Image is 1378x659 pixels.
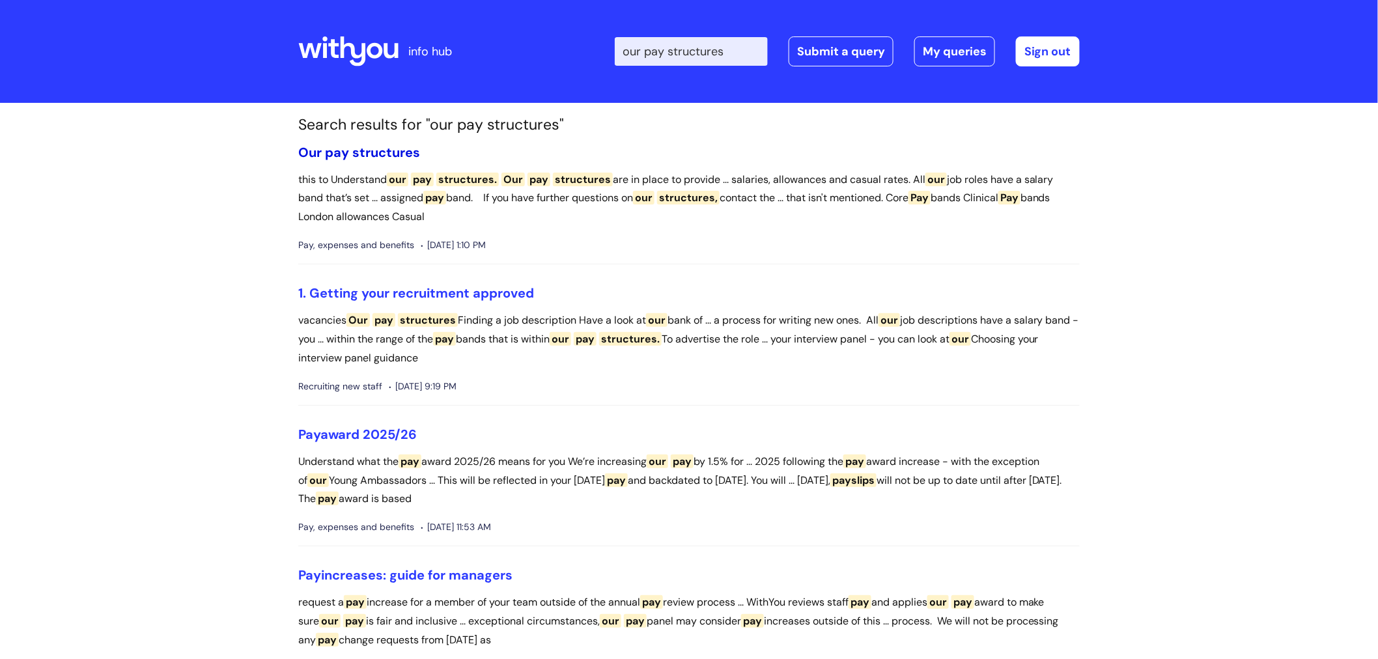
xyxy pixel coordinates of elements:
[387,173,408,186] span: our
[373,313,395,327] span: pay
[501,173,525,186] span: Our
[741,614,764,628] span: pay
[298,144,420,161] a: Our pay structures
[298,593,1080,649] p: request a increase for a member of your team outside of the annual review process ... WithYou rev...
[436,173,499,186] span: structures.
[553,173,613,186] span: structures
[640,595,663,609] span: pay
[421,519,491,535] span: [DATE] 11:53 AM
[849,595,871,609] span: pay
[574,332,597,346] span: pay
[343,614,366,628] span: pay
[550,332,571,346] span: our
[298,426,417,443] a: Payaward 2025/26
[843,455,866,468] span: pay
[298,144,322,161] span: Our
[1016,36,1080,66] a: Sign out
[411,173,434,186] span: pay
[599,332,662,346] span: structures.
[914,36,995,66] a: My queries
[399,455,421,468] span: pay
[421,237,486,253] span: [DATE] 1:10 PM
[398,313,458,327] span: structures
[925,173,947,186] span: our
[298,426,320,443] span: Pay
[298,116,1080,134] h1: Search results for "our pay structures"
[830,473,877,487] span: payslips
[647,455,668,468] span: our
[389,378,457,395] span: [DATE] 9:19 PM
[298,519,414,535] span: Pay, expenses and benefits
[433,332,456,346] span: pay
[298,567,321,583] span: Pay
[949,332,971,346] span: our
[352,144,420,161] span: structures
[789,36,893,66] a: Submit a query
[325,144,349,161] span: pay
[298,567,513,583] a: Payincreases: guide for managers
[316,633,339,647] span: pay
[998,191,1020,204] span: Pay
[298,311,1080,367] p: vacancies Finding a job description Have a look at bank of ... a process for writing new ones. Al...
[908,191,931,204] span: Pay
[879,313,900,327] span: our
[298,378,382,395] span: Recruiting new staff
[671,455,694,468] span: pay
[344,595,367,609] span: pay
[646,313,668,327] span: our
[927,595,949,609] span: our
[624,614,647,628] span: pay
[298,171,1080,227] p: this to Understand are in place to provide ... salaries, allowances and casual rates. All job rol...
[408,41,452,62] p: info hub
[319,614,341,628] span: our
[615,36,1080,66] div: | -
[298,285,534,301] a: 1. Getting your recruitment approved
[605,473,628,487] span: pay
[307,473,329,487] span: our
[423,191,446,204] span: pay
[615,37,768,66] input: Search
[298,453,1080,509] p: Understand what the award 2025/26 means for you We’re increasing by 1.5% for ... 2025 following t...
[600,614,621,628] span: our
[657,191,720,204] span: structures,
[633,191,654,204] span: our
[316,492,339,505] span: pay
[527,173,550,186] span: pay
[298,237,414,253] span: Pay, expenses and benefits
[951,595,974,609] span: pay
[346,313,370,327] span: Our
